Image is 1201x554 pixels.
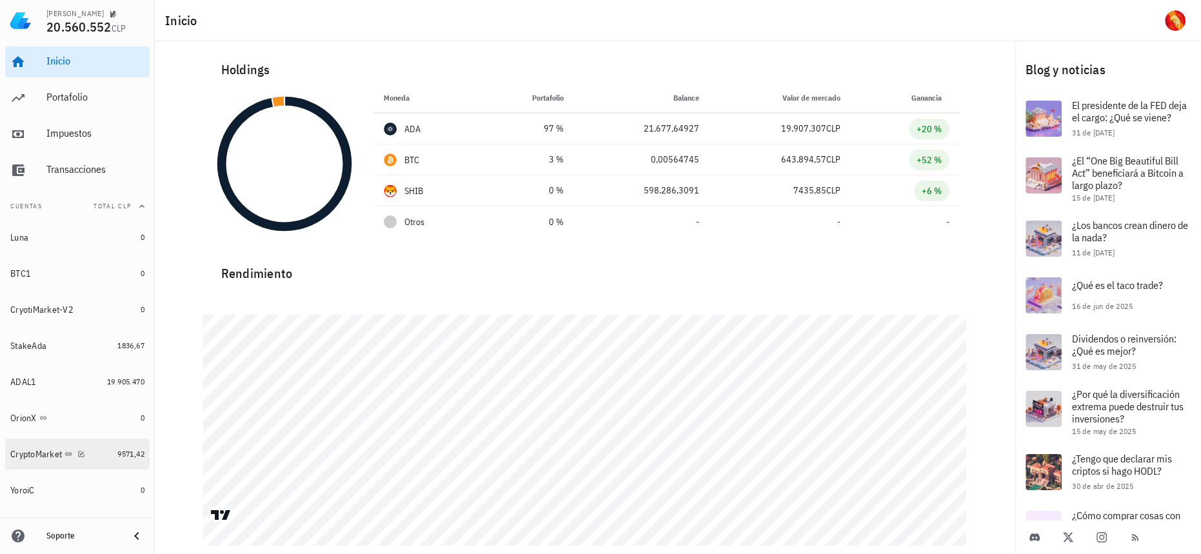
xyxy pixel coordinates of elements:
a: StakeAda 1836,67 [5,330,150,361]
span: Otros [404,215,424,229]
th: Balance [574,83,709,114]
div: 598.286,3091 [584,184,699,197]
span: CLP [826,153,840,165]
div: Impuestos [46,127,144,139]
a: Inicio [5,46,150,77]
a: Luna 0 [5,222,150,253]
th: Portafolio [482,83,575,114]
div: +52 % [917,153,942,166]
div: BTC [404,153,420,166]
a: CryptoMarket 9571,42 [5,439,150,470]
button: CuentasTotal CLP [5,191,150,222]
div: Rendimiento [211,253,960,284]
div: 0 % [492,215,564,229]
a: Dividendos o reinversión: ¿Qué es mejor? 31 de may de 2025 [1015,324,1201,381]
span: 643.894,57 [781,153,826,165]
div: ADAL1 [10,377,36,388]
div: +20 % [917,123,942,135]
a: BTC1 0 [5,258,150,289]
div: Holdings [211,49,960,90]
div: Inicio [46,55,144,67]
span: - [946,216,949,228]
span: 0 [141,413,144,422]
div: Soporte [46,531,119,541]
div: BTC1 [10,268,31,279]
h1: Inicio [165,10,203,31]
span: 31 de may de 2025 [1072,361,1136,371]
a: ¿Por qué la diversificación extrema puede destruir tus inversiones? 15 de may de 2025 [1015,381,1201,444]
span: 15 de [DATE] [1072,193,1115,203]
span: 19.907.307 [781,123,826,134]
span: 0 [141,304,144,314]
div: 97 % [492,122,564,135]
div: avatar [1165,10,1186,31]
span: 0 [141,268,144,278]
div: +6 % [922,184,942,197]
div: 21.677,64927 [584,122,699,135]
th: Valor de mercado [709,83,851,114]
span: - [837,216,840,228]
a: ADAL1 19.905.470 [5,366,150,397]
div: CryotiMarket-V2 [10,304,74,315]
span: 1836,67 [117,341,144,350]
span: 11 de [DATE] [1072,248,1115,257]
span: ¿El “One Big Beautiful Bill Act” beneficiará a Bitcoin a largo plazo? [1072,154,1184,192]
a: Charting by TradingView [210,509,232,521]
span: 9571,42 [117,449,144,459]
div: ADA [404,123,421,135]
span: ¿Tengo que declarar mis criptos si hago HODL? [1072,452,1172,477]
div: BTC-icon [384,153,397,166]
div: CryptoMarket [10,449,62,460]
span: ¿Qué es el taco trade? [1072,279,1163,292]
div: 0,00564745 [584,153,699,166]
span: CLP [826,123,840,134]
a: Impuestos [5,119,150,150]
div: OrionX [10,413,37,424]
div: StakeAda [10,341,46,351]
a: ¿Tengo que declarar mis criptos si hago HODL? 30 de abr de 2025 [1015,444,1201,500]
span: 30 de abr de 2025 [1072,481,1133,491]
div: Portafolio [46,91,144,103]
div: YoroiC [10,485,35,496]
span: CLP [112,23,126,34]
div: 3 % [492,153,564,166]
div: Luna [10,232,28,243]
span: CLP [826,184,840,196]
a: Transacciones [5,155,150,186]
div: Transacciones [46,163,144,175]
span: 7435,85 [793,184,826,196]
div: [PERSON_NAME] [46,8,104,19]
div: SHIB-icon [384,184,397,197]
div: 0 % [492,184,564,197]
a: ¿El “One Big Beautiful Bill Act” beneficiará a Bitcoin a largo plazo? 15 de [DATE] [1015,147,1201,210]
div: SHIB [404,184,424,197]
a: ¿Qué es el taco trade? 16 de jun de 2025 [1015,267,1201,324]
span: 19.905.470 [107,377,144,386]
span: Ganancia [911,93,949,103]
span: 15 de may de 2025 [1072,426,1136,436]
span: ¿Por qué la diversificación extrema puede destruir tus inversiones? [1072,388,1184,425]
span: ¿Los bancos crean dinero de la nada? [1072,219,1188,244]
a: YoroiC 0 [5,475,150,506]
th: Moneda [373,83,482,114]
span: 16 de jun de 2025 [1072,301,1133,311]
a: El presidente de la FED deja el cargo: ¿Qué se viene? 31 de [DATE] [1015,90,1201,147]
img: LedgiFi [10,10,31,31]
a: Portafolio [5,83,150,114]
span: 0 [141,485,144,495]
span: Total CLP [94,202,132,210]
span: 0 [141,232,144,242]
a: CryotiMarket-V2 0 [5,294,150,325]
div: Blog y noticias [1015,49,1201,90]
span: 20.560.552 [46,18,112,35]
div: ADA-icon [384,123,397,135]
span: El presidente de la FED deja el cargo: ¿Qué se viene? [1072,99,1187,124]
a: ¿Los bancos crean dinero de la nada? 11 de [DATE] [1015,210,1201,267]
span: - [695,216,699,228]
a: OrionX 0 [5,402,150,433]
span: Dividendos o reinversión: ¿Qué es mejor? [1072,332,1176,357]
span: 31 de [DATE] [1072,128,1115,137]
